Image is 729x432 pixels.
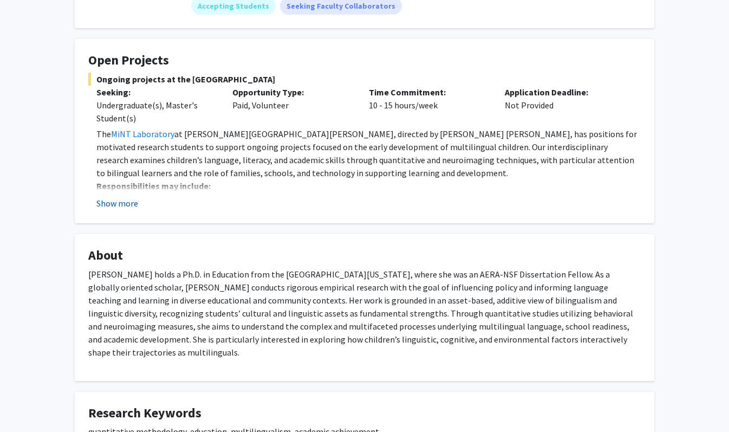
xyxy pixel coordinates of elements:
p: Application Deadline: [505,86,624,99]
span: Ongoing projects at the [GEOGRAPHIC_DATA] [88,73,641,86]
iframe: Chat [8,383,46,424]
h4: Open Projects [88,53,641,68]
div: Paid, Volunteer [224,86,360,125]
p: Opportunity Type: [232,86,352,99]
p: The at [PERSON_NAME][GEOGRAPHIC_DATA][PERSON_NAME], directed by [PERSON_NAME] [PERSON_NAME], has ... [96,127,641,179]
h4: About [88,248,641,263]
div: Not Provided [497,86,633,125]
p: Seeking: [96,86,216,99]
h4: Research Keywords [88,405,641,421]
div: Undergraduate(s), Master's Student(s) [96,99,216,125]
a: MiNT Laboratory [111,128,174,139]
strong: Responsibilities may include: [96,180,211,191]
p: [PERSON_NAME] holds a Ph.D. in Education from the [GEOGRAPHIC_DATA][US_STATE], where she was an A... [88,268,641,359]
p: Time Commitment: [369,86,489,99]
div: 10 - 15 hours/week [361,86,497,125]
button: Show more [96,197,138,210]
